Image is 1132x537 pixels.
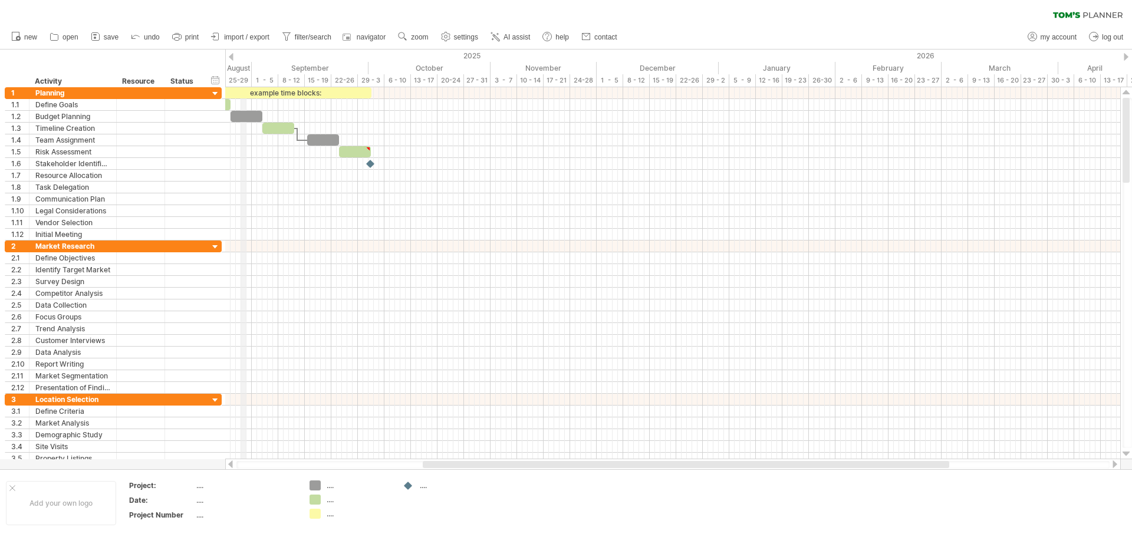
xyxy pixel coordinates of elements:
[122,75,158,87] div: Resource
[128,29,163,45] a: undo
[358,74,384,87] div: 29 - 3
[341,29,389,45] a: navigator
[11,370,29,381] div: 2.11
[809,74,835,87] div: 26-30
[1041,33,1077,41] span: my account
[278,74,305,87] div: 8 - 12
[224,33,269,41] span: import / export
[35,406,110,417] div: Define Criteria
[35,347,110,358] div: Data Analysis
[491,74,517,87] div: 3 - 7
[703,74,729,87] div: 29 - 2
[35,358,110,370] div: Report Writing
[11,311,29,322] div: 2.6
[782,74,809,87] div: 19 - 23
[915,74,942,87] div: 23 - 27
[35,217,110,228] div: Vendor Selection
[597,74,623,87] div: 1 - 5
[35,87,110,98] div: Planning
[35,311,110,322] div: Focus Groups
[464,74,491,87] div: 27 - 31
[11,358,29,370] div: 2.10
[11,394,29,405] div: 3
[35,123,110,134] div: Timeline Creation
[11,382,29,393] div: 2.12
[327,480,391,490] div: ....
[11,182,29,193] div: 1.8
[170,75,196,87] div: Status
[411,74,437,87] div: 13 - 17
[11,453,29,464] div: 3.5
[252,74,278,87] div: 1 - 5
[35,394,110,405] div: Location Selection
[47,29,82,45] a: open
[196,480,295,490] div: ....
[504,33,530,41] span: AI assist
[11,417,29,429] div: 3.2
[35,323,110,334] div: Trend Analysis
[1074,74,1101,87] div: 6 - 10
[35,453,110,464] div: Property Listings
[11,99,29,110] div: 1.1
[129,480,194,490] div: Project:
[578,29,621,45] a: contact
[35,205,110,216] div: Legal Considerations
[11,170,29,181] div: 1.7
[169,29,202,45] a: print
[1025,29,1080,45] a: my account
[11,252,29,263] div: 2.1
[368,62,491,74] div: October 2025
[539,29,572,45] a: help
[729,74,756,87] div: 5 - 9
[11,299,29,311] div: 2.5
[11,111,29,122] div: 1.2
[129,510,194,520] div: Project Number
[208,29,273,45] a: import / export
[35,429,110,440] div: Demographic Study
[395,29,432,45] a: zoom
[24,33,37,41] span: new
[11,205,29,216] div: 1.10
[594,33,617,41] span: contact
[35,370,110,381] div: Market Segmentation
[11,276,29,287] div: 2.3
[35,441,110,452] div: Site Visits
[279,29,335,45] a: filter/search
[438,29,482,45] a: settings
[11,158,29,169] div: 1.6
[11,193,29,205] div: 1.9
[11,146,29,157] div: 1.5
[676,74,703,87] div: 22-26
[35,252,110,263] div: Define Objectives
[11,217,29,228] div: 1.11
[995,74,1021,87] div: 16 - 20
[35,158,110,169] div: Stakeholder Identification
[570,74,597,87] div: 24-28
[35,264,110,275] div: Identify Target Market
[862,74,889,87] div: 9 - 13
[35,182,110,193] div: Task Delegation
[544,74,570,87] div: 17 - 21
[35,193,110,205] div: Communication Plan
[35,288,110,299] div: Competitor Analysis
[35,111,110,122] div: Budget Planning
[1086,29,1127,45] a: log out
[491,62,597,74] div: November 2025
[11,323,29,334] div: 2.7
[1102,33,1123,41] span: log out
[11,264,29,275] div: 2.2
[11,134,29,146] div: 1.4
[35,134,110,146] div: Team Assignment
[420,480,484,490] div: ....
[35,276,110,287] div: Survey Design
[11,429,29,440] div: 3.3
[305,74,331,87] div: 15 - 19
[517,74,544,87] div: 10 - 14
[454,33,478,41] span: settings
[11,406,29,417] div: 3.1
[756,74,782,87] div: 12 - 16
[196,510,295,520] div: ....
[35,229,110,240] div: Initial Meeting
[11,123,29,134] div: 1.3
[35,75,110,87] div: Activity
